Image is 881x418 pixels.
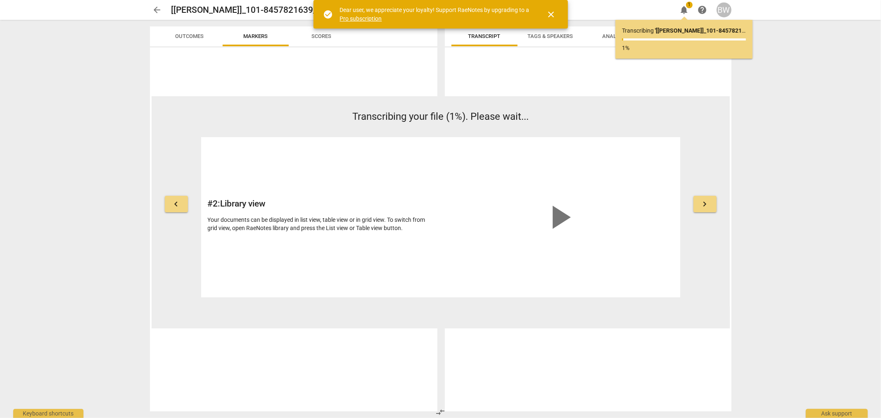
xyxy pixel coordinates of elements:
div: Ask support [806,409,868,418]
span: 1 [686,2,693,8]
a: Pro subscription [340,15,382,22]
button: BW [717,2,731,17]
h2: [[PERSON_NAME]]_101-8457821639_20250909144533(62) [171,5,402,15]
div: Dear user, we appreciate your loyalty! Support RaeNotes by upgrading to a [340,6,532,23]
a: Help [695,2,710,17]
span: play_arrow [539,197,579,237]
span: Tags & Speakers [528,33,573,39]
span: Transcribing your file (1%). Please wait... [352,111,529,122]
span: check_circle [323,9,333,19]
span: keyboard_arrow_left [171,199,181,209]
span: help [698,5,708,15]
b: ' [[PERSON_NAME]]_101-8457821639_20250909144533(62) ' [655,27,812,34]
button: Notifications [677,2,692,17]
span: Scores [312,33,332,39]
div: Your documents can be displayed in list view, table view or in grid view. To switch from grid vie... [208,216,436,233]
span: close [546,9,556,19]
span: keyboard_arrow_right [700,199,710,209]
span: Transcript [468,33,501,39]
h2: # 2 : Library view [208,199,436,209]
span: Analytics [603,33,631,39]
span: Outcomes [175,33,204,39]
span: notifications [679,5,689,15]
span: arrow_back [152,5,162,15]
button: Close [541,5,561,24]
span: Markers [243,33,268,39]
span: compare_arrows [435,407,445,417]
div: Keyboard shortcuts [13,409,83,418]
p: Transcribing ... [622,26,746,35]
p: 1% [622,44,746,52]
